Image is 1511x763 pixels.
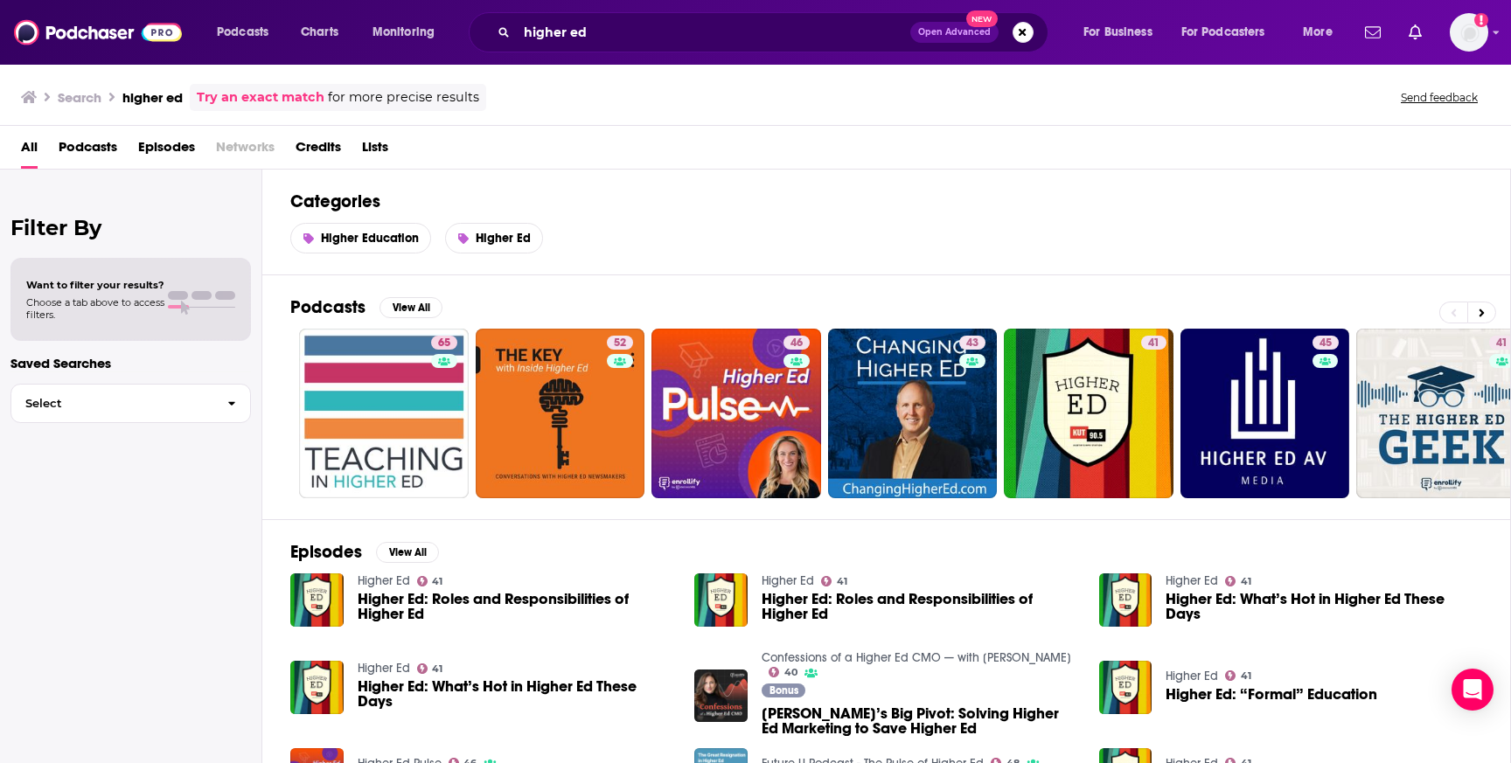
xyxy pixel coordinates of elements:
[1166,592,1482,621] a: Higher Ed: What’s Hot in Higher Ed These Days
[607,336,633,350] a: 52
[138,133,195,169] span: Episodes
[10,384,251,423] button: Select
[289,18,349,46] a: Charts
[1170,18,1291,46] button: open menu
[373,20,435,45] span: Monitoring
[1083,20,1152,45] span: For Business
[1225,576,1251,586] a: 41
[358,573,410,588] a: Higher Ed
[694,573,748,627] img: Higher Ed: Roles and Responsibilities of Higher Ed
[784,669,797,676] span: 40
[966,335,978,352] span: 43
[376,542,439,563] button: View All
[1396,90,1483,105] button: Send feedback
[1166,687,1377,702] a: Higher Ed: “Formal” Education
[1181,20,1265,45] span: For Podcasters
[122,89,183,106] h3: higher ed
[485,12,1065,52] div: Search podcasts, credits, & more...
[1241,578,1251,586] span: 41
[1358,17,1388,47] a: Show notifications dropdown
[694,669,748,723] img: Jaime’s Big Pivot: Solving Higher Ed Marketing to Save Higher Ed
[417,663,443,674] a: 41
[1452,669,1494,711] div: Open Intercom Messenger
[217,20,268,45] span: Podcasts
[379,297,442,318] button: View All
[290,573,344,627] img: Higher Ed: Roles and Responsibilities of Higher Ed
[21,133,38,169] a: All
[290,661,344,714] img: Higher Ed: What’s Hot in Higher Ed These Days
[614,335,626,352] span: 52
[432,665,442,673] span: 41
[26,279,164,291] span: Want to filter your results?
[762,650,1071,665] a: Confessions of a Higher Ed CMO — with Jaime Hunt
[11,398,213,409] span: Select
[299,329,469,498] a: 65
[197,87,324,108] a: Try an exact match
[432,578,442,586] span: 41
[762,706,1078,736] a: Jaime’s Big Pivot: Solving Higher Ed Marketing to Save Higher Ed
[1291,18,1354,46] button: open menu
[1402,17,1429,47] a: Show notifications dropdown
[358,661,410,676] a: Higher Ed
[651,329,821,498] a: 46
[1496,335,1508,352] span: 41
[1099,661,1152,714] img: Higher Ed: “Formal” Education
[290,191,1482,212] h2: Categories
[769,685,798,696] span: Bonus
[1166,669,1218,683] a: Higher Ed
[1099,573,1152,627] img: Higher Ed: What’s Hot in Higher Ed These Days
[1166,573,1218,588] a: Higher Ed
[290,541,439,563] a: EpisodesView All
[762,592,1078,621] a: Higher Ed: Roles and Responsibilities of Higher Ed
[762,706,1078,736] span: [PERSON_NAME]’s Big Pivot: Solving Higher Ed Marketing to Save Higher Ed
[1450,13,1488,52] span: Logged in as Karolynpearson
[205,18,291,46] button: open menu
[1474,13,1488,27] svg: Add a profile image
[1141,336,1166,350] a: 41
[1320,335,1332,352] span: 45
[216,133,275,169] span: Networks
[1313,336,1339,350] a: 45
[358,592,674,621] span: Higher Ed: Roles and Responsibilities of Higher Ed
[328,87,479,108] span: for more precise results
[26,296,164,321] span: Choose a tab above to access filters.
[290,296,366,318] h2: Podcasts
[828,329,998,498] a: 43
[959,336,985,350] a: 43
[290,541,362,563] h2: Episodes
[10,215,251,240] h2: Filter By
[58,89,101,106] h3: Search
[301,20,338,45] span: Charts
[1241,672,1251,680] span: 41
[790,335,803,352] span: 46
[59,133,117,169] a: Podcasts
[1225,670,1251,681] a: 41
[783,336,810,350] a: 46
[438,335,450,352] span: 65
[296,133,341,169] a: Credits
[762,573,814,588] a: Higher Ed
[362,133,388,169] span: Lists
[1303,20,1333,45] span: More
[14,16,182,49] img: Podchaser - Follow, Share and Rate Podcasts
[290,223,431,253] a: Higher Education
[1450,13,1488,52] button: Show profile menu
[358,679,674,709] a: Higher Ed: What’s Hot in Higher Ed These Days
[1071,18,1174,46] button: open menu
[910,22,999,43] button: Open AdvancedNew
[1148,335,1159,352] span: 41
[966,10,998,27] span: New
